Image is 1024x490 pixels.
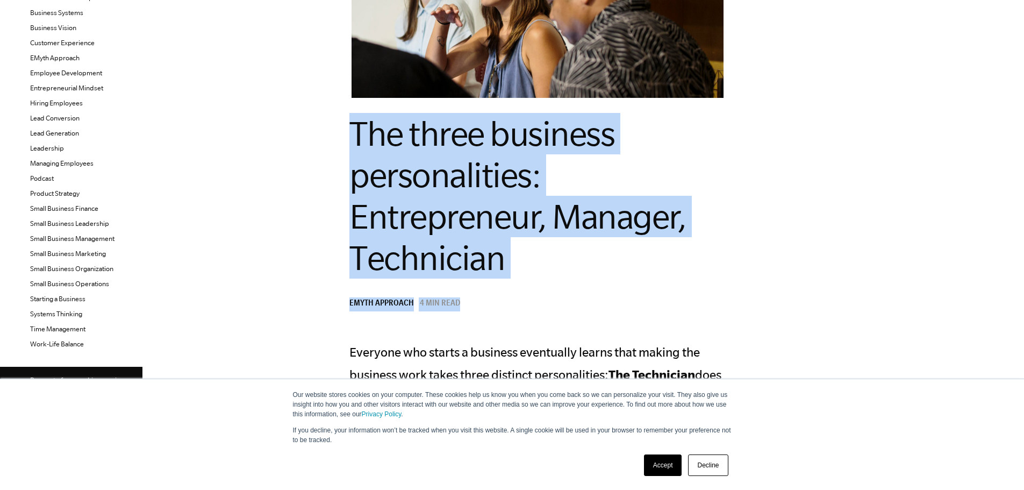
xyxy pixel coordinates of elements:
[30,9,83,17] a: Business Systems
[349,114,686,277] span: The three business personalities: Entrepreneur, Manager, Technician
[30,310,82,318] a: Systems Thinking
[30,204,98,212] a: Small Business Finance
[688,455,728,476] a: Decline
[30,250,106,258] a: Small Business Marketing
[30,129,79,137] a: Lead Generation
[30,114,80,122] a: Lead Conversion
[30,54,80,62] a: EMyth Approach
[608,367,695,381] b: The Technician
[30,39,95,47] a: Customer Experience
[30,265,113,273] a: Small Business Organization
[30,235,114,243] a: Small Business Management
[349,300,419,309] a: EMyth Approach
[349,300,414,309] span: EMyth Approach
[30,144,64,152] a: Leadership
[293,425,732,445] p: If you decline, your information won’t be tracked when you visit this website. A single cookie wi...
[30,24,76,32] a: Business Vision
[30,219,109,228] a: Small Business Leadership
[293,390,732,419] p: Our website stores cookies on your computer. These cookies help us know you when you come back so...
[30,84,103,92] a: Entrepreneurial Mindset
[30,340,84,348] a: Work-Life Balance
[30,159,94,167] a: Managing Employees
[30,280,109,288] a: Small Business Operations
[30,69,102,77] a: Employee Development
[362,410,402,418] a: Privacy Policy
[30,295,85,303] a: Starting a Business
[644,455,682,476] a: Accept
[30,189,80,197] a: Product Strategy
[30,174,54,182] a: Podcast
[30,374,127,397] p: Request a free coaching session with a Certified EMyth Coach
[30,99,83,107] a: Hiring Employees
[420,300,460,309] p: 4 min read
[30,325,85,333] a: Time Management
